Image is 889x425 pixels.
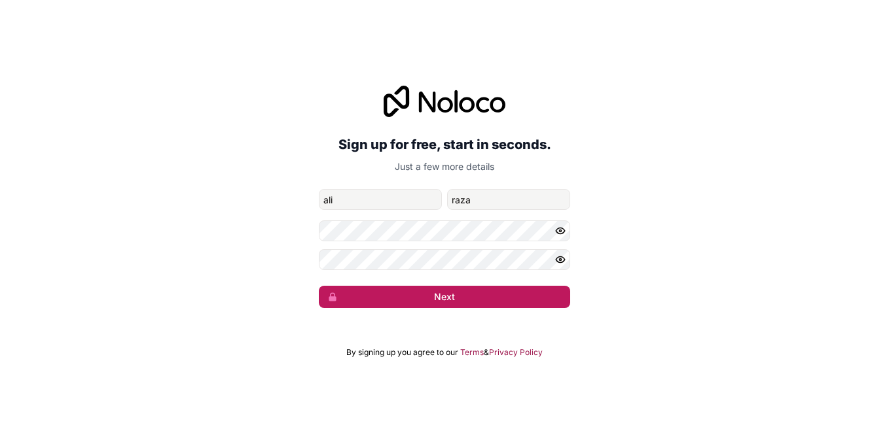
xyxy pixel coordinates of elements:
[319,189,442,210] input: given-name
[319,133,570,156] h2: Sign up for free, start in seconds.
[319,160,570,173] p: Just a few more details
[346,347,458,358] span: By signing up you agree to our
[460,347,484,358] a: Terms
[319,249,570,270] input: Confirm password
[489,347,543,358] a: Privacy Policy
[447,189,570,210] input: family-name
[319,286,570,308] button: Next
[319,220,570,241] input: Password
[484,347,489,358] span: &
